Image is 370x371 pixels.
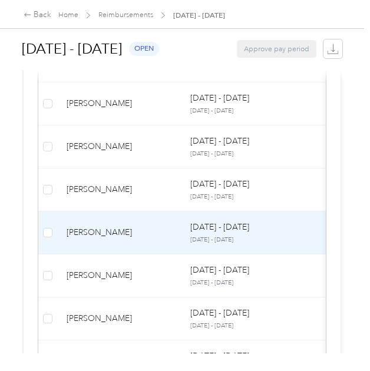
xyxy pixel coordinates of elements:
div: [PERSON_NAME] [67,269,171,282]
a: Reimbursements [98,11,153,19]
div: [PERSON_NAME] [67,226,171,239]
p: [DATE] - [DATE] [190,264,249,277]
span: [DATE] - [DATE] [173,10,225,21]
p: [DATE] - [DATE] [190,279,301,287]
h1: [DATE] - [DATE] [22,35,122,63]
div: [PERSON_NAME] [67,183,171,196]
p: [DATE] - [DATE] [190,178,249,191]
p: [DATE] - [DATE] [190,236,301,244]
p: [DATE] - [DATE] [190,322,301,330]
p: [DATE] - [DATE] [190,107,301,115]
a: Home [58,11,78,19]
div: [PERSON_NAME] [67,97,171,110]
p: [DATE] - [DATE] [190,135,249,148]
p: [DATE] - [DATE] [190,307,249,320]
p: [DATE] - [DATE] [190,92,249,105]
p: [DATE] - [DATE] [190,350,249,363]
span: open [129,42,159,55]
p: [DATE] - [DATE] [190,221,249,234]
div: [PERSON_NAME] [67,140,171,153]
p: [DATE] - [DATE] [190,193,301,201]
div: [PERSON_NAME] [67,312,171,325]
iframe: Everlance-gr Chat Button Frame [304,305,370,371]
div: Back [24,9,51,21]
p: [DATE] - [DATE] [190,150,301,158]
